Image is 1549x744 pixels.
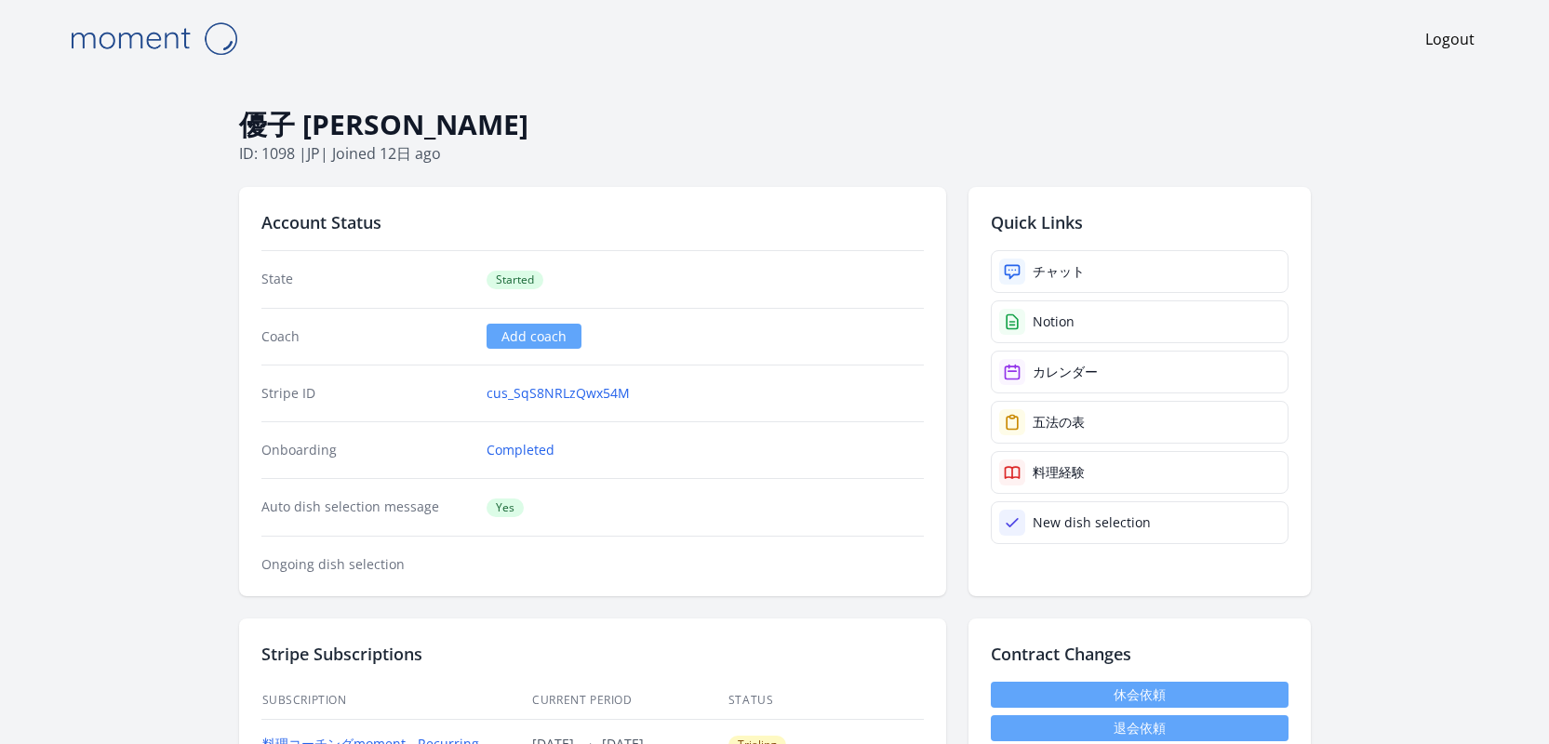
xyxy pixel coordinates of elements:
div: 料理経験 [1033,463,1085,482]
div: チャット [1033,262,1085,281]
span: Started [487,271,543,289]
h1: 優子 [PERSON_NAME] [239,107,1311,142]
a: Completed [487,441,554,459]
a: 五法の表 [991,401,1289,444]
th: Current Period [531,682,728,720]
div: New dish selection [1033,513,1151,532]
div: Notion [1033,312,1075,331]
h2: Contract Changes [991,641,1289,667]
dt: Stripe ID [261,384,473,403]
span: jp [307,143,320,164]
h2: Account Status [261,209,924,235]
a: New dish selection [991,501,1289,544]
h2: Quick Links [991,209,1289,235]
a: チャット [991,250,1289,293]
dt: Auto dish selection message [261,498,473,517]
dt: Ongoing dish selection [261,555,473,574]
th: Subscription [261,682,532,720]
div: カレンダー [1033,363,1098,381]
button: 退会依頼 [991,715,1289,741]
div: 五法の表 [1033,413,1085,432]
h2: Stripe Subscriptions [261,641,924,667]
a: Logout [1425,28,1475,50]
a: カレンダー [991,351,1289,393]
dt: Coach [261,327,473,346]
a: Notion [991,300,1289,343]
img: Moment [60,15,247,62]
p: ID: 1098 | | Joined 12日 ago [239,142,1311,165]
dt: Onboarding [261,441,473,459]
a: 料理経験 [991,451,1289,494]
span: Yes [487,498,524,517]
a: Add coach [487,324,581,349]
a: 休会依頼 [991,682,1289,708]
th: Status [728,682,924,720]
a: cus_SqS8NRLzQwx54M [487,384,630,403]
dt: State [261,270,473,289]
